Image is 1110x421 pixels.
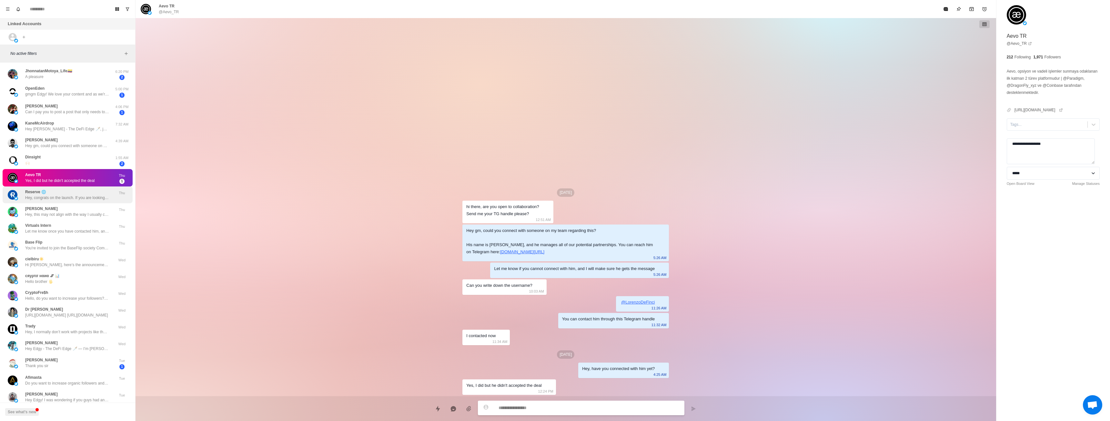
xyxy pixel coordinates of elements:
[8,69,17,79] img: picture
[25,391,58,397] p: [PERSON_NAME]
[25,223,51,228] p: Virtuals Intern
[466,227,655,256] div: Hey gm, could you connect with someone on my team regarding this? His name is [PERSON_NAME], and ...
[25,212,109,217] p: Hey, this may not align with the way I usually collaborate with projects. You can take a look her...
[25,273,60,279] p: cяyρτσ нαиα 🖇 📊
[8,207,17,216] img: picture
[25,239,42,245] p: Base Flip
[14,230,18,234] img: picture
[10,51,122,56] p: No active filters
[25,120,54,126] p: KaneMcAirdrop
[14,93,18,97] img: picture
[5,408,39,416] button: See what's new
[25,397,109,403] p: Hey Edgy! I was wondering if you guys had any positions for hiring? I saw a post some time ago th...
[492,338,507,345] p: 11:34 AM
[25,189,46,195] p: Reserve 🌐
[939,3,952,15] button: Mark as read
[119,110,125,115] span: 1
[25,206,58,212] p: [PERSON_NAME]
[653,254,666,261] p: 5:26 AM
[114,358,130,364] p: Tue
[25,195,109,201] p: Hey, congrats on the launch. If you are looking for more awareness around it, feel free to ping m...
[8,173,17,183] img: picture
[447,402,460,415] button: Reply with AI
[114,104,130,110] p: 4:06 PM
[582,365,655,372] div: Hey, have you connected with him yet?
[25,363,48,369] p: Thank you sir
[159,3,175,9] p: Aevo TR
[119,93,125,98] span: 1
[14,128,18,132] img: picture
[122,4,133,14] button: Show unread conversations
[25,312,108,318] p: [URL][DOMAIN_NAME] [URL][DOMAIN_NAME]
[8,376,17,385] img: picture
[538,388,553,395] p: 12:24 PM
[25,357,58,363] p: [PERSON_NAME]
[14,314,18,318] img: picture
[114,393,130,398] p: Tue
[14,162,18,165] img: picture
[114,155,130,161] p: 1:55 AM
[8,324,17,334] img: picture
[8,257,17,267] img: picture
[8,274,17,284] img: picture
[25,375,42,380] p: Afimasta
[14,382,18,386] img: picture
[25,172,41,178] p: Aevo TR
[536,216,550,223] p: 12:51 AM
[1007,68,1100,96] p: Aevo, opsiyon ve vadeli işlemler sunmaya odaklanan ilk katman 2 türev platformudur | @Paradigm, @...
[14,196,18,200] img: picture
[112,4,122,14] button: Board View
[8,240,17,250] img: picture
[8,104,17,114] img: picture
[114,257,130,263] p: Wed
[965,3,978,15] button: Archive
[1007,54,1013,60] p: 212
[114,325,130,330] p: Wed
[119,161,125,166] span: 2
[25,68,72,74] p: JhonnatanMotoya_Life🇨🇴
[25,279,53,285] p: Hello brother 🖐
[14,399,18,403] img: picture
[8,121,17,131] img: picture
[25,256,44,262] p: cielbiru☀️
[141,4,151,14] img: picture
[952,3,965,15] button: Pin
[466,282,532,289] div: Can you write down the username?
[1007,41,1032,46] a: @Aevo_TR
[25,109,109,115] p: Can I pay you to post a post that only needs to stay up for 20 minutes or so before being deleted...
[25,346,109,352] p: Hey Edgy - The DeFi Edge 🗡️ — I’m [PERSON_NAME], CEO at Kindred Labs. We build practical, privacy...
[114,274,130,280] p: Wed
[431,402,444,415] button: Quick replies
[25,137,58,143] p: [PERSON_NAME]
[557,188,574,197] p: [DATE]
[114,122,130,127] p: 7:32 AM
[25,160,30,166] p: 🙌🏻
[8,155,17,165] img: picture
[25,126,109,132] p: Hey [PERSON_NAME] - The DeFi Edge 🗡️, just joined @wallchain_xyz Would love you to join early to ...
[1023,21,1027,25] img: picture
[1072,181,1100,186] a: Manage Statuses
[1014,107,1063,113] a: [URL][DOMAIN_NAME]
[25,143,109,149] p: Hey gm, could you connect with someone on my team regarding this? His name is [PERSON_NAME], and ...
[20,33,28,41] button: Add account
[1007,5,1026,25] img: picture
[8,291,17,300] img: picture
[114,341,130,347] p: Wed
[14,75,18,79] img: picture
[13,4,23,14] button: Notifications
[529,288,544,295] p: 10:03 AM
[651,321,666,328] p: 11:32 AM
[25,380,109,386] p: Do you want to increase organic followers and build genuine engagement for your brand We help pro...
[25,329,109,335] p: Hey, I normally don’t work with projects like that. But you can check out this page, it gives a g...
[8,307,17,317] img: picture
[14,264,18,267] img: picture
[159,9,179,15] p: @Aevo_TR
[8,190,17,200] img: picture
[8,86,17,96] img: picture
[1007,181,1034,186] a: Open Board View
[14,213,18,217] img: picture
[25,228,109,234] p: Let me know once you have contacted him, and I’ll ping him about it
[25,74,44,80] p: A pleasure
[1014,54,1031,60] p: Following
[114,69,130,75] p: 6:20 PM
